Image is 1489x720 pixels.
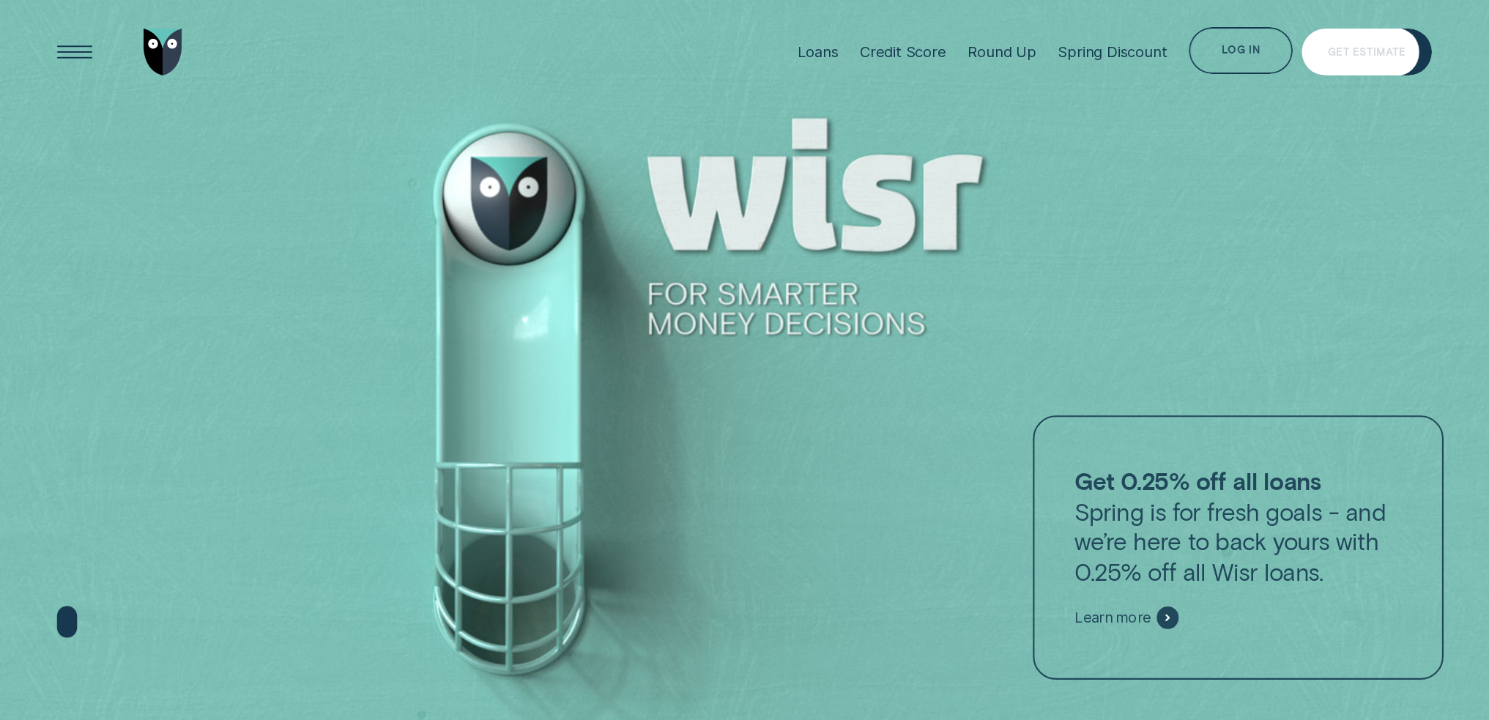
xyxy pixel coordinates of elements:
[1327,48,1406,56] div: Get Estimate
[144,29,182,75] img: Wisr
[1074,467,1321,495] strong: Get 0.25% off all loans
[1033,416,1444,680] a: Get 0.25% off all loansSpring is for fresh goals - and we’re here to back yours with 0.25% off al...
[968,42,1036,61] div: Round Up
[1189,27,1293,74] button: Log in
[860,42,946,61] div: Credit Score
[1074,609,1151,627] span: Learn more
[1302,29,1432,75] a: Get Estimate
[1074,467,1403,587] p: Spring is for fresh goals - and we’re here to back yours with 0.25% off all Wisr loans.
[798,42,838,61] div: Loans
[51,29,98,75] button: Open Menu
[1058,42,1167,61] div: Spring Discount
